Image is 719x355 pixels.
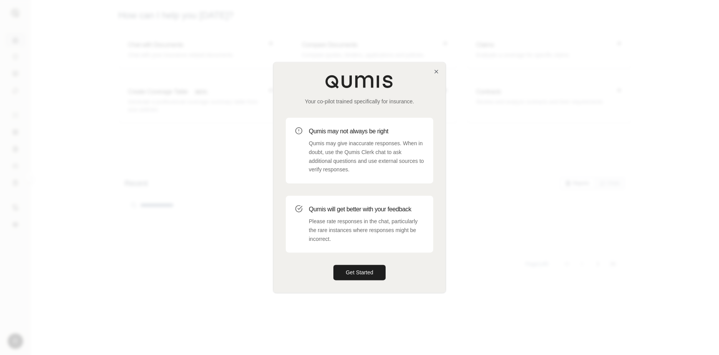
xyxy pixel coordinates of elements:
h3: Qumis may not always be right [309,127,424,136]
h3: Qumis will get better with your feedback [309,205,424,214]
p: Please rate responses in the chat, particularly the rare instances where responses might be incor... [309,217,424,243]
p: Qumis may give inaccurate responses. When in doubt, use the Qumis Clerk chat to ask additional qu... [309,139,424,174]
button: Get Started [333,265,386,280]
img: Qumis Logo [325,75,394,88]
p: Your co-pilot trained specifically for insurance. [286,98,433,105]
